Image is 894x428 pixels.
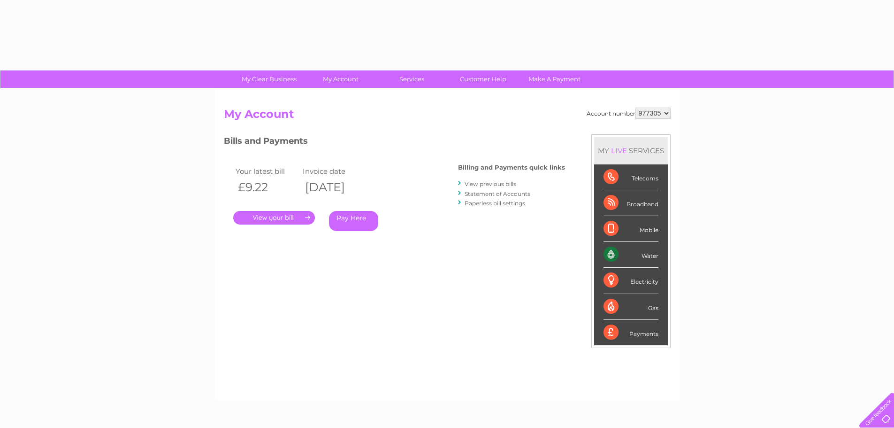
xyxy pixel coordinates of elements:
td: Your latest bill [233,165,301,178]
a: Statement of Accounts [465,190,530,197]
td: Invoice date [300,165,368,178]
div: Electricity [604,268,658,294]
a: Pay Here [329,211,378,231]
a: . [233,211,315,225]
a: Customer Help [444,70,522,88]
div: Payments [604,320,658,345]
h3: Bills and Payments [224,134,565,151]
a: Make A Payment [516,70,593,88]
th: [DATE] [300,178,368,197]
a: My Clear Business [230,70,308,88]
div: Mobile [604,216,658,242]
div: Telecoms [604,164,658,190]
div: LIVE [609,146,629,155]
div: Water [604,242,658,268]
th: £9.22 [233,178,301,197]
div: Gas [604,294,658,320]
h2: My Account [224,108,671,125]
div: Broadband [604,190,658,216]
div: Account number [587,108,671,119]
div: MY SERVICES [594,137,668,164]
a: Services [373,70,451,88]
h4: Billing and Payments quick links [458,164,565,171]
a: Paperless bill settings [465,200,525,207]
a: My Account [302,70,379,88]
a: View previous bills [465,180,516,187]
